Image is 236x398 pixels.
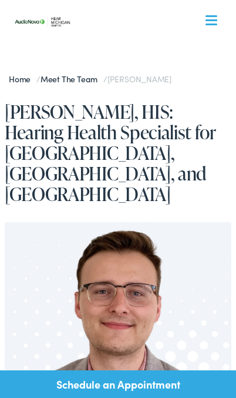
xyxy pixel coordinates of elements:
a: Meet the Team [41,73,103,85]
a: What We Offer [14,47,231,83]
span: / / [9,73,171,85]
h1: [PERSON_NAME], HIS: Hearing Health Specialist for [GEOGRAPHIC_DATA], [GEOGRAPHIC_DATA], and [GEOG... [5,101,231,205]
a: Home [9,73,36,85]
span: [PERSON_NAME] [107,73,171,85]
